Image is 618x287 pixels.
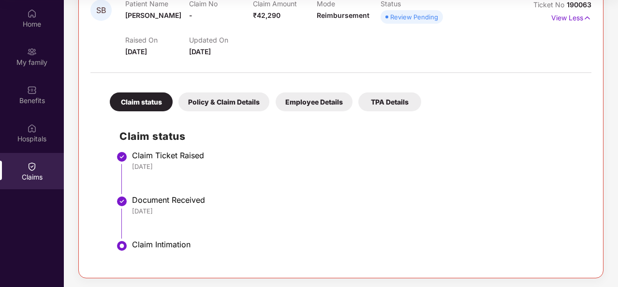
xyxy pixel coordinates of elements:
[390,12,438,22] div: Review Pending
[125,11,181,19] span: [PERSON_NAME]
[178,92,269,111] div: Policy & Claim Details
[96,6,106,15] span: SB
[189,11,192,19] span: -
[125,47,147,56] span: [DATE]
[189,47,211,56] span: [DATE]
[132,240,582,249] div: Claim Intimation
[132,207,582,215] div: [DATE]
[317,11,369,19] span: Reimbursement
[27,85,37,95] img: svg+xml;base64,PHN2ZyBpZD0iQmVuZWZpdHMiIHhtbG5zPSJodHRwOi8vd3d3LnczLm9yZy8yMDAwL3N2ZyIgd2lkdGg9Ij...
[189,36,253,44] p: Updated On
[567,0,591,9] span: 190063
[116,151,128,163] img: svg+xml;base64,PHN2ZyBpZD0iU3RlcC1Eb25lLTMyeDMyIiB4bWxucz0iaHR0cDovL3d3dy53My5vcmcvMjAwMC9zdmciIH...
[116,196,128,207] img: svg+xml;base64,PHN2ZyBpZD0iU3RlcC1Eb25lLTMyeDMyIiB4bWxucz0iaHR0cDovL3d3dy53My5vcmcvMjAwMC9zdmciIH...
[116,240,128,252] img: svg+xml;base64,PHN2ZyBpZD0iU3RlcC1BY3RpdmUtMzJ4MzIiIHhtbG5zPSJodHRwOi8vd3d3LnczLm9yZy8yMDAwL3N2Zy...
[551,10,591,23] p: View Less
[583,13,591,23] img: svg+xml;base64,PHN2ZyB4bWxucz0iaHR0cDovL3d3dy53My5vcmcvMjAwMC9zdmciIHdpZHRoPSIxNyIgaGVpZ2h0PSIxNy...
[358,92,421,111] div: TPA Details
[132,195,582,205] div: Document Received
[276,92,353,111] div: Employee Details
[27,162,37,171] img: svg+xml;base64,PHN2ZyBpZD0iQ2xhaW0iIHhtbG5zPSJodHRwOi8vd3d3LnczLm9yZy8yMDAwL3N2ZyIgd2lkdGg9IjIwIi...
[119,128,582,144] h2: Claim status
[132,151,582,160] div: Claim Ticket Raised
[110,92,173,111] div: Claim status
[27,123,37,133] img: svg+xml;base64,PHN2ZyBpZD0iSG9zcGl0YWxzIiB4bWxucz0iaHR0cDovL3d3dy53My5vcmcvMjAwMC9zdmciIHdpZHRoPS...
[533,0,567,9] span: Ticket No
[132,162,582,171] div: [DATE]
[27,9,37,18] img: svg+xml;base64,PHN2ZyBpZD0iSG9tZSIgeG1sbnM9Imh0dHA6Ly93d3cudzMub3JnLzIwMDAvc3ZnIiB3aWR0aD0iMjAiIG...
[253,11,280,19] span: ₹42,290
[125,36,189,44] p: Raised On
[27,47,37,57] img: svg+xml;base64,PHN2ZyB3aWR0aD0iMjAiIGhlaWdodD0iMjAiIHZpZXdCb3g9IjAgMCAyMCAyMCIgZmlsbD0ibm9uZSIgeG...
